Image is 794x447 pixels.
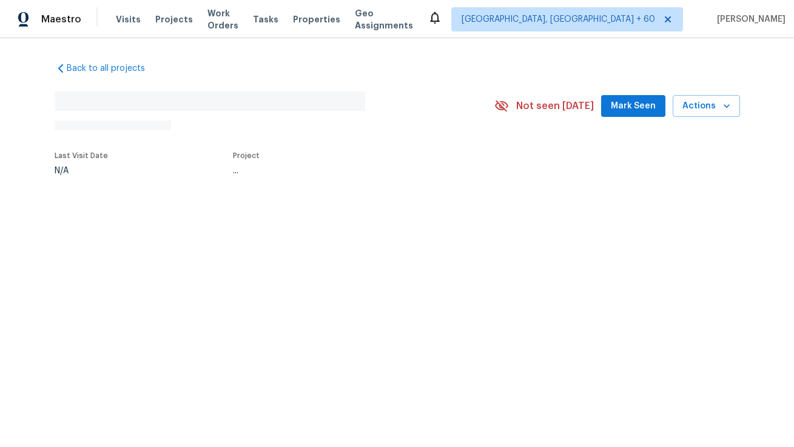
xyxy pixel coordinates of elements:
[116,13,141,25] span: Visits
[682,99,730,114] span: Actions
[611,99,656,114] span: Mark Seen
[233,167,466,175] div: ...
[155,13,193,25] span: Projects
[462,13,655,25] span: [GEOGRAPHIC_DATA], [GEOGRAPHIC_DATA] + 60
[712,13,786,25] span: [PERSON_NAME]
[673,95,740,118] button: Actions
[207,7,238,31] span: Work Orders
[41,13,81,25] span: Maestro
[55,167,108,175] div: N/A
[601,95,665,118] button: Mark Seen
[55,152,108,159] span: Last Visit Date
[233,152,260,159] span: Project
[253,15,278,24] span: Tasks
[516,100,594,112] span: Not seen [DATE]
[293,13,340,25] span: Properties
[355,7,413,31] span: Geo Assignments
[55,62,171,74] a: Back to all projects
